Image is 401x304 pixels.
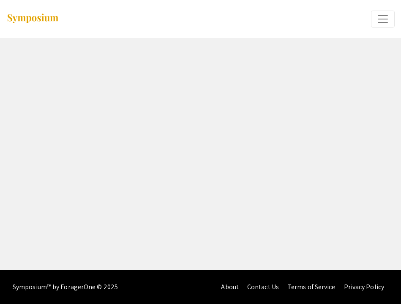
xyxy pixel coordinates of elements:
a: Terms of Service [287,282,336,291]
a: Privacy Policy [344,282,384,291]
div: Symposium™ by ForagerOne © 2025 [13,270,118,304]
a: Contact Us [247,282,279,291]
img: Symposium by ForagerOne [6,13,59,25]
button: Expand or Collapse Menu [371,11,395,28]
a: About [221,282,239,291]
iframe: Chat [6,266,36,298]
